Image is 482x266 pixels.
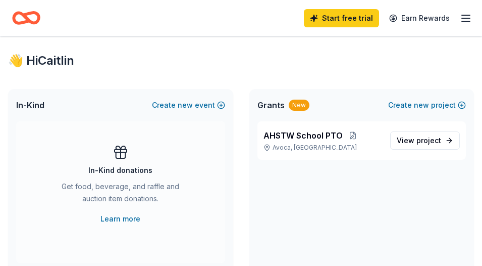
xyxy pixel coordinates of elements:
[12,6,40,30] a: Home
[88,164,152,176] div: In-Kind donations
[416,136,441,145] span: project
[383,9,456,27] a: Earn Rewards
[152,99,225,111] button: Createnewevent
[388,99,466,111] button: Createnewproject
[263,129,343,142] span: AHSTW School PTO
[8,53,474,69] div: 👋 Hi Caitlin
[57,181,185,209] div: Get food, beverage, and raffle and auction item donations.
[16,99,44,111] span: In-Kind
[178,99,193,111] span: new
[100,213,140,225] a: Learn more
[414,99,429,111] span: new
[390,131,460,150] a: View project
[304,9,379,27] a: Start free trial
[289,100,309,111] div: New
[263,144,383,152] p: Avoca, [GEOGRAPHIC_DATA]
[257,99,285,111] span: Grants
[397,135,441,147] span: View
